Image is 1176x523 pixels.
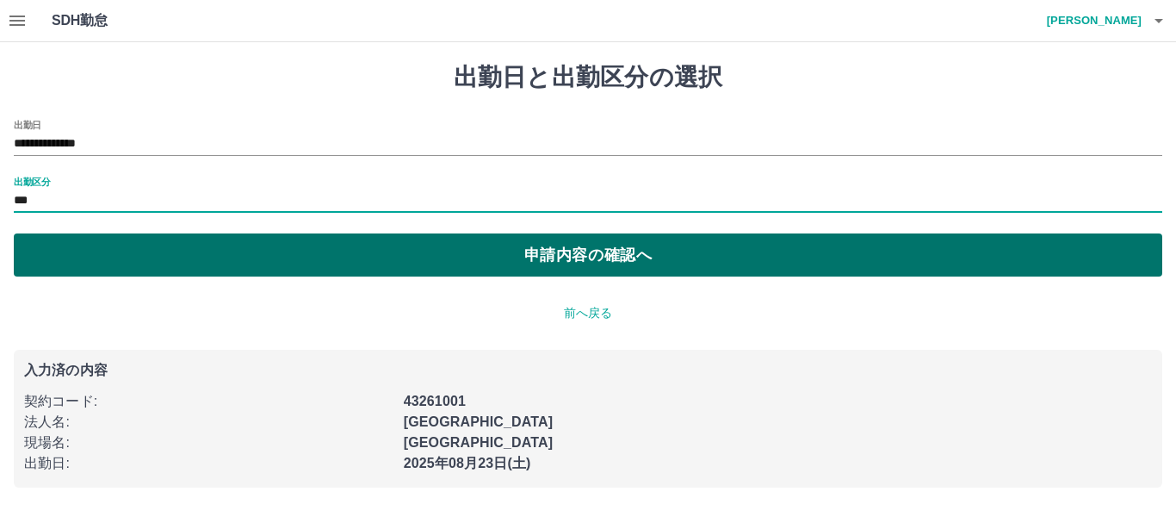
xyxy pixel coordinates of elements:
button: 申請内容の確認へ [14,233,1162,277]
b: 43261001 [404,394,466,408]
p: 法人名 : [24,412,393,433]
p: 入力済の内容 [24,364,1152,377]
label: 出勤日 [14,118,41,131]
b: [GEOGRAPHIC_DATA] [404,435,554,450]
p: 現場名 : [24,433,393,453]
b: 2025年08月23日(土) [404,456,531,470]
p: 出勤日 : [24,453,393,474]
h1: 出勤日と出勤区分の選択 [14,63,1162,92]
label: 出勤区分 [14,175,50,188]
p: 前へ戻る [14,304,1162,322]
p: 契約コード : [24,391,393,412]
b: [GEOGRAPHIC_DATA] [404,414,554,429]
